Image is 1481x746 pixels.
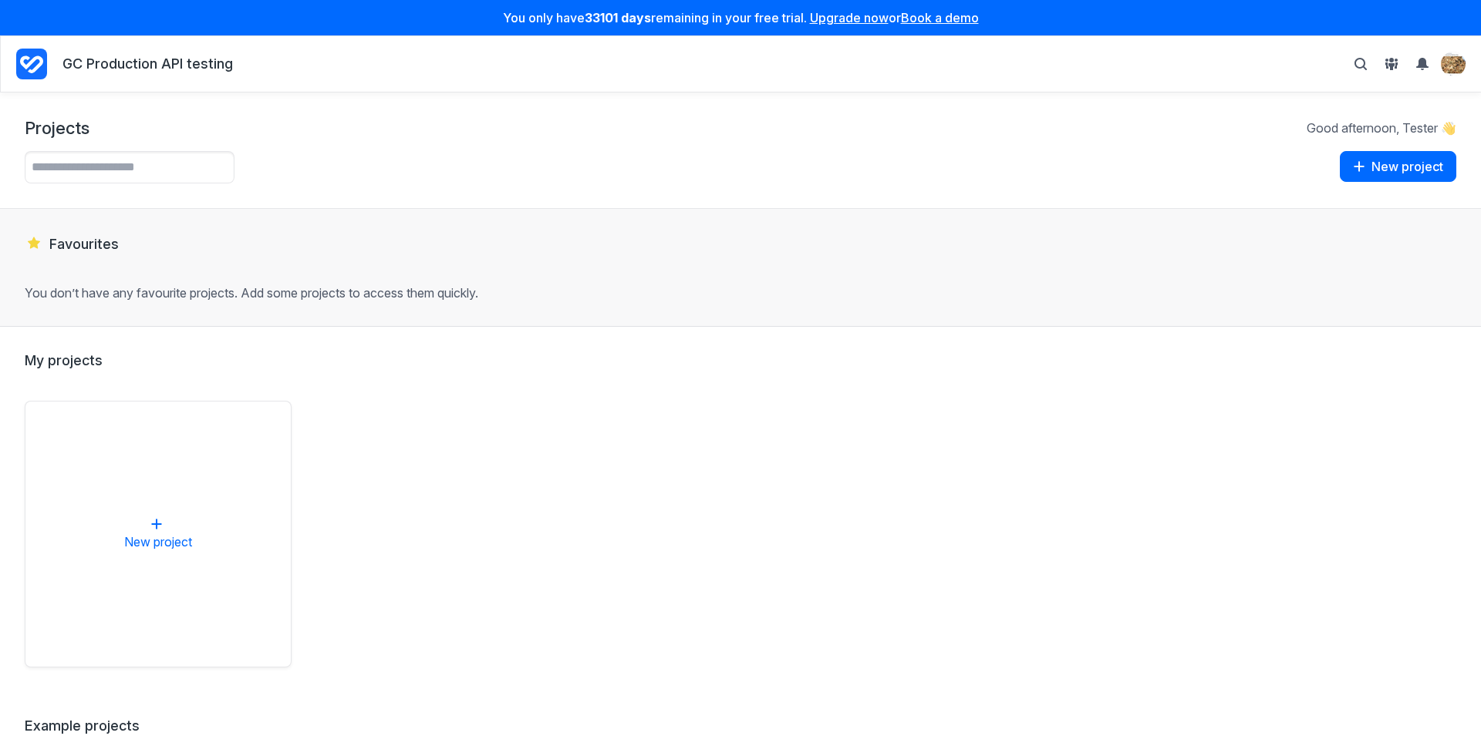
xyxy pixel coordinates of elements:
[9,9,1472,26] p: You only have remaining in your free trial. or
[25,717,1456,735] h2: Example projects
[25,401,292,667] a: New project
[901,10,979,25] a: Book a demo
[25,351,1456,370] h2: My projects
[16,45,47,82] a: Project Dashboard
[25,117,89,139] h1: Projects
[25,234,1456,254] h2: Favourites
[62,55,233,74] p: GC Production API testing
[810,10,889,25] a: Upgrade now
[25,284,1456,301] p: You don’t have any favourite projects. Add some projects to access them quickly.
[585,10,651,25] strong: 33101 days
